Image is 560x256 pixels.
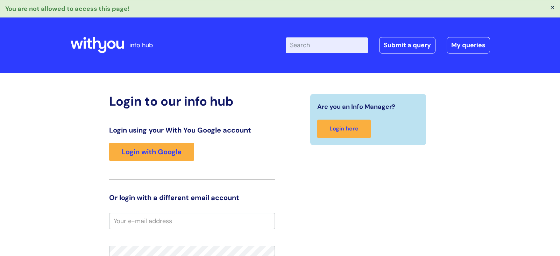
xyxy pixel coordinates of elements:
input: Search [286,37,368,53]
a: My queries [447,37,490,53]
a: Submit a query [379,37,435,53]
h2: Login to our info hub [109,94,275,109]
span: Are you an Info Manager? [317,101,395,112]
a: Login with Google [109,143,194,161]
input: Your e-mail address [109,213,275,229]
h3: Or login with a different email account [109,193,275,202]
h3: Login using your With You Google account [109,126,275,134]
p: info hub [129,40,153,51]
button: × [551,4,555,10]
a: Login here [317,120,371,138]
